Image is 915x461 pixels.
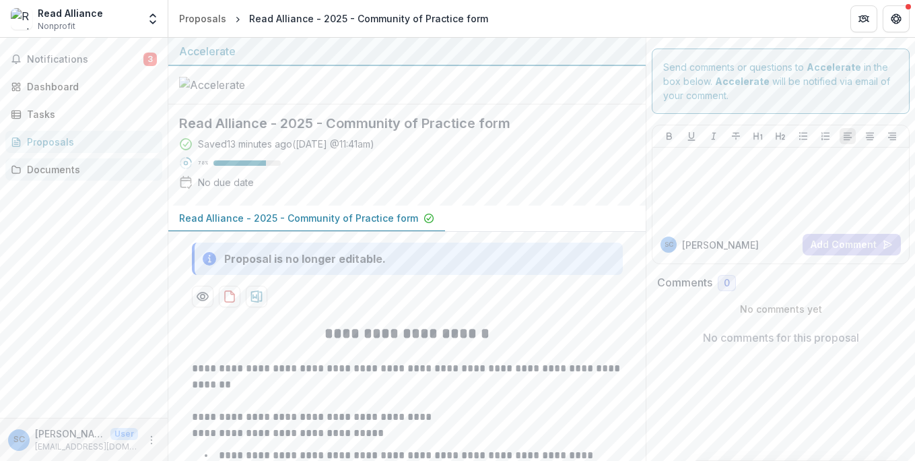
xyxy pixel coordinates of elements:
div: Send comments or questions to in the box below. will be notified via email of your comment. [652,49,910,114]
div: Proposal is no longer editable. [224,251,386,267]
a: Tasks [5,103,162,125]
strong: Accelerate [807,61,861,73]
p: [PERSON_NAME] [35,427,105,441]
button: Heading 1 [750,128,766,144]
p: [PERSON_NAME] [682,238,759,252]
div: Read Alliance - 2025 - Community of Practice form [249,11,488,26]
button: Italicize [706,128,722,144]
span: Notifications [27,54,143,65]
img: Accelerate [179,77,314,93]
div: Shea Copeland [13,435,25,444]
p: No comments for this proposal [703,330,859,346]
a: Dashboard [5,75,162,98]
p: No comments yet [657,302,904,316]
strong: Accelerate [715,75,770,87]
div: Documents [27,162,151,177]
h2: Comments [657,276,712,289]
button: Align Left [840,128,856,144]
button: Add Comment [803,234,901,255]
h2: Read Alliance - 2025 - Community of Practice form [179,115,613,131]
p: Read Alliance - 2025 - Community of Practice form [179,211,418,225]
button: Align Center [862,128,878,144]
button: Bullet List [795,128,811,144]
div: Tasks [27,107,151,121]
div: Shea Copeland [665,241,673,248]
div: Proposals [179,11,226,26]
button: Heading 2 [772,128,788,144]
div: Accelerate [179,43,635,59]
button: Partners [850,5,877,32]
button: Get Help [883,5,910,32]
div: Read Alliance [38,6,103,20]
p: [EMAIL_ADDRESS][DOMAIN_NAME] [35,441,138,453]
div: No due date [198,175,254,189]
button: Notifications3 [5,49,162,70]
div: Dashboard [27,80,151,94]
div: Proposals [27,135,151,149]
a: Documents [5,158,162,181]
button: Strike [728,128,744,144]
button: Ordered List [817,128,834,144]
button: download-proposal [219,286,240,307]
nav: breadcrumb [174,9,494,28]
button: Underline [683,128,700,144]
a: Proposals [5,131,162,153]
button: More [143,432,160,448]
button: Preview ddb8b180-b111-4dc3-9d32-2cdb500c40dc-0.pdf [192,286,213,307]
span: 0 [724,278,730,289]
button: Open entity switcher [143,5,162,32]
span: Nonprofit [38,20,75,32]
p: User [110,428,138,440]
button: Align Right [884,128,900,144]
img: Read Alliance [11,8,32,30]
a: Proposals [174,9,232,28]
span: 3 [143,53,157,66]
button: Bold [661,128,677,144]
div: Saved 13 minutes ago ( [DATE] @ 11:41am ) [198,137,374,151]
button: download-proposal [246,286,267,307]
p: 78 % [198,158,208,168]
